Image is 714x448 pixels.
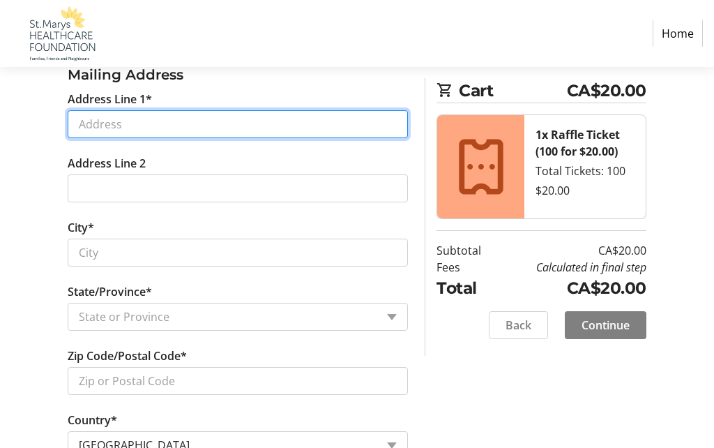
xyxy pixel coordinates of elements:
label: State/Province* [68,283,152,300]
label: Address Line 1* [68,91,152,107]
span: CA$20.00 [567,78,646,103]
input: City [68,239,408,267]
span: Back [506,317,531,334]
button: Continue [565,311,646,339]
label: City* [68,219,94,236]
span: Cart [459,78,566,103]
strong: 1x Raffle Ticket (100 for $20.00) [535,127,620,159]
td: CA$20.00 [497,242,646,259]
td: Subtotal [436,242,497,259]
h3: Mailing Address [68,64,408,85]
span: Continue [582,317,630,334]
td: Calculated in final step [497,259,646,276]
td: CA$20.00 [497,276,646,300]
label: Address Line 2 [68,155,146,172]
div: $20.00 [535,182,634,199]
td: Fees [436,259,497,276]
div: Total Tickets: 100 [535,163,634,179]
a: Home [653,20,703,47]
label: Zip Code/Postal Code* [68,348,187,364]
img: St. Marys Healthcare Foundation's Logo [11,6,110,61]
button: Back [489,311,548,339]
label: Country* [68,412,117,428]
input: Address [68,110,408,138]
input: Zip or Postal Code [68,367,408,395]
td: Total [436,276,497,300]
